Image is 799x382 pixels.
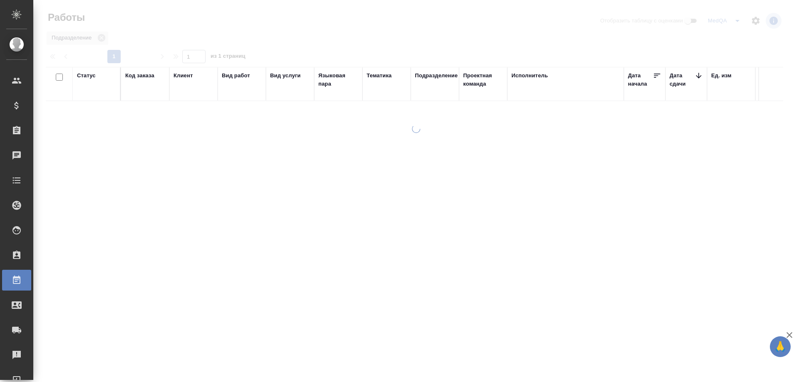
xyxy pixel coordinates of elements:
button: 🙏 [770,336,791,357]
div: Код заказа [125,71,154,80]
div: Дата сдачи [670,71,695,88]
span: 🙏 [773,338,787,355]
div: Клиент [174,71,193,80]
div: Языковая пара [318,71,358,88]
div: Статус [77,71,96,80]
div: Вид услуги [270,71,301,80]
div: Ед. изм [711,71,732,80]
div: Вид работ [222,71,250,80]
div: Дата начала [628,71,653,88]
div: Исполнитель [511,71,548,80]
div: Тематика [367,71,392,80]
div: Подразделение [415,71,458,80]
div: Проектная команда [463,71,503,88]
